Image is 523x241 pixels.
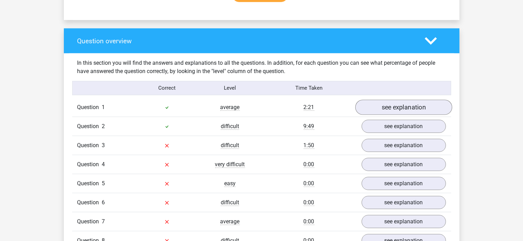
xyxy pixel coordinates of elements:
[304,161,314,168] span: 0:00
[221,199,239,206] span: difficult
[362,139,446,152] a: see explanation
[102,180,105,187] span: 5
[362,158,446,171] a: see explanation
[77,217,102,226] span: Question
[221,142,239,149] span: difficult
[102,218,105,225] span: 7
[77,122,102,131] span: Question
[77,198,102,207] span: Question
[220,104,240,111] span: average
[102,104,105,110] span: 1
[304,180,314,187] span: 0:00
[77,103,102,111] span: Question
[224,180,236,187] span: easy
[77,160,102,169] span: Question
[220,218,240,225] span: average
[135,84,199,92] div: Correct
[77,37,414,45] h4: Question overview
[304,123,314,130] span: 9:49
[77,141,102,150] span: Question
[72,59,451,75] div: In this section you will find the answers and explanations to all the questions. In addition, for...
[304,104,314,111] span: 2:21
[102,161,105,168] span: 4
[102,199,105,206] span: 6
[102,142,105,149] span: 3
[304,142,314,149] span: 1:50
[102,123,105,130] span: 2
[221,123,239,130] span: difficult
[362,177,446,190] a: see explanation
[215,161,245,168] span: very difficult
[261,84,356,92] div: Time Taken
[362,196,446,209] a: see explanation
[199,84,262,92] div: Level
[304,218,314,225] span: 0:00
[362,120,446,133] a: see explanation
[355,100,452,115] a: see explanation
[362,215,446,228] a: see explanation
[304,199,314,206] span: 0:00
[77,179,102,188] span: Question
